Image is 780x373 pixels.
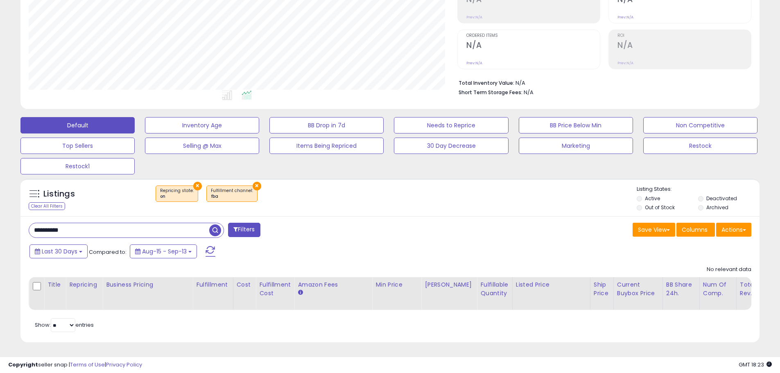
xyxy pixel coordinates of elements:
div: Amazon Fees [298,280,369,289]
h5: Listings [43,188,75,200]
button: Filters [228,223,260,237]
small: Amazon Fees. [298,289,303,296]
label: Deactivated [706,195,737,202]
div: seller snap | | [8,361,142,369]
button: × [193,182,202,190]
button: Non Competitive [643,117,757,133]
div: [PERSON_NAME] [425,280,473,289]
a: Privacy Policy [106,361,142,368]
span: ROI [617,34,751,38]
p: Listing States: [637,185,760,193]
button: Last 30 Days [29,244,88,258]
button: Needs to Reprice [394,117,508,133]
label: Active [645,195,660,202]
button: Top Sellers [20,138,135,154]
button: Columns [676,223,715,237]
div: Title [47,280,62,289]
h2: N/A [466,41,600,52]
a: Terms of Use [70,361,105,368]
div: Ship Price [594,280,610,298]
div: Business Pricing [106,280,189,289]
b: Short Term Storage Fees: [459,89,522,96]
div: No relevant data [707,266,751,274]
button: Actions [716,223,751,237]
div: Fulfillable Quantity [480,280,509,298]
div: Min Price [375,280,418,289]
button: Restock1 [20,158,135,174]
span: Repricing state : [160,188,194,200]
b: Total Inventory Value: [459,79,514,86]
small: Prev: N/A [466,61,482,66]
button: Save View [633,223,675,237]
span: Ordered Items [466,34,600,38]
span: Last 30 Days [42,247,77,255]
div: on [160,194,194,199]
div: BB Share 24h. [666,280,696,298]
li: N/A [459,77,745,87]
label: Out of Stock [645,204,675,211]
div: Total Rev. [740,280,770,298]
div: Listed Price [516,280,587,289]
button: BB Drop in 7d [269,117,384,133]
span: N/A [524,88,534,96]
button: Selling @ Max [145,138,259,154]
div: Fulfillment Cost [259,280,291,298]
label: Archived [706,204,728,211]
div: Fulfillment [196,280,229,289]
button: BB Price Below Min [519,117,633,133]
button: Restock [643,138,757,154]
button: Default [20,117,135,133]
span: Fulfillment channel : [211,188,253,200]
button: Inventory Age [145,117,259,133]
span: Compared to: [89,248,127,256]
h2: N/A [617,41,751,52]
div: fba [211,194,253,199]
div: Repricing [69,280,99,289]
small: Prev: N/A [617,61,633,66]
small: Prev: N/A [617,15,633,20]
span: 2025-10-14 18:23 GMT [739,361,772,368]
button: Items Being Repriced [269,138,384,154]
button: Aug-15 - Sep-13 [130,244,197,258]
div: Current Buybox Price [617,280,659,298]
strong: Copyright [8,361,38,368]
div: Num of Comp. [703,280,733,298]
div: Clear All Filters [29,202,65,210]
span: Aug-15 - Sep-13 [142,247,187,255]
button: × [253,182,261,190]
button: 30 Day Decrease [394,138,508,154]
button: Marketing [519,138,633,154]
span: Columns [682,226,708,234]
small: Prev: N/A [466,15,482,20]
span: Show: entries [35,321,94,329]
div: Cost [237,280,253,289]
